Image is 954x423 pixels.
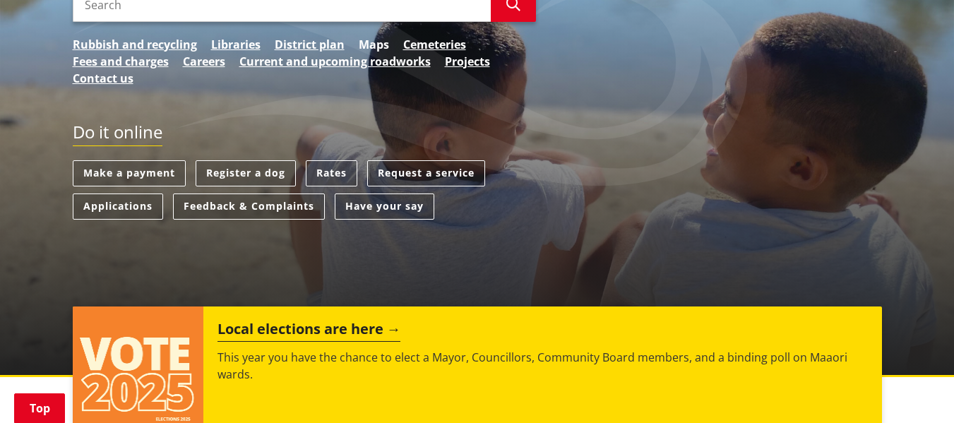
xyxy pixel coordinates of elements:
a: Contact us [73,70,133,87]
a: Make a payment [73,160,186,186]
a: Top [14,393,65,423]
a: Maps [359,36,389,53]
a: Cemeteries [403,36,466,53]
a: Applications [73,193,163,220]
a: Register a dog [196,160,296,186]
h2: Do it online [73,122,162,147]
h2: Local elections are here [217,321,400,342]
a: Request a service [367,160,485,186]
a: Feedback & Complaints [173,193,325,220]
p: This year you have the chance to elect a Mayor, Councillors, Community Board members, and a bindi... [217,349,867,383]
a: District plan [275,36,345,53]
a: Careers [183,53,225,70]
a: Have your say [335,193,434,220]
iframe: Messenger Launcher [889,364,940,415]
a: Rubbish and recycling [73,36,197,53]
a: Rates [306,160,357,186]
a: Fees and charges [73,53,169,70]
a: Libraries [211,36,261,53]
a: Current and upcoming roadworks [239,53,431,70]
a: Projects [445,53,490,70]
